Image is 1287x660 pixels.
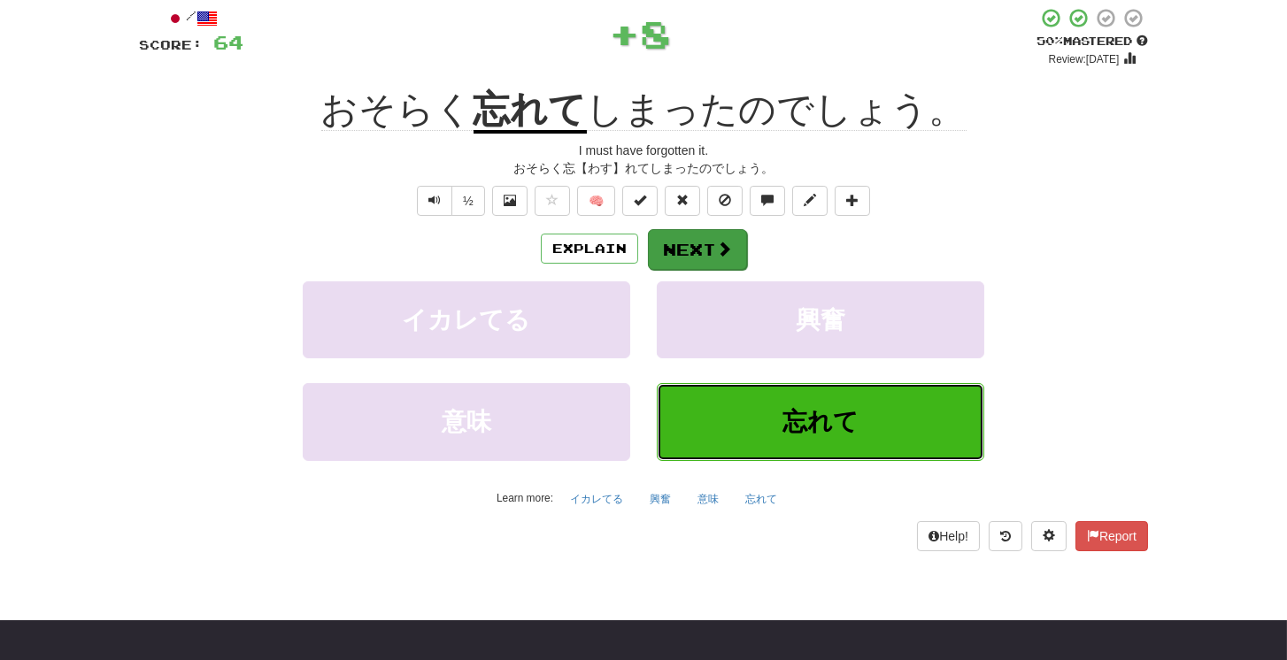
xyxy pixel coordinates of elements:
small: Learn more: [497,492,553,504]
span: 50 % [1037,34,1063,48]
button: 🧠 [577,186,615,216]
button: Explain [541,234,638,264]
button: イカレてる [303,281,630,358]
span: 8 [640,12,671,56]
button: ½ [451,186,485,216]
button: イカレてる [560,486,633,512]
button: Round history (alt+y) [989,521,1022,551]
button: 意味 [303,383,630,460]
button: Set this sentence to 100% Mastered (alt+m) [622,186,658,216]
button: Show image (alt+x) [492,186,528,216]
button: Edit sentence (alt+d) [792,186,828,216]
button: Favorite sentence (alt+f) [535,186,570,216]
div: Text-to-speech controls [413,186,485,216]
div: おそらく忘【わす】れてしまったのでしょう。 [139,159,1148,177]
span: 意味 [442,408,491,435]
button: 興奮 [657,281,984,358]
span: しまったのでしょう。 [587,88,967,131]
span: 64 [213,31,243,53]
button: Help! [917,521,980,551]
span: + [609,7,640,60]
small: Review: [DATE] [1049,53,1120,65]
button: 興奮 [640,486,681,512]
button: Discuss sentence (alt+u) [750,186,785,216]
span: 興奮 [796,306,845,334]
div: Mastered [1037,34,1148,50]
button: Ignore sentence (alt+i) [707,186,743,216]
button: Report [1075,521,1148,551]
u: 忘れて [474,88,587,134]
div: / [139,7,243,29]
button: 意味 [688,486,728,512]
span: イカレてる [403,306,531,334]
button: Next [648,229,747,270]
button: 忘れて [736,486,787,512]
button: Reset to 0% Mastered (alt+r) [665,186,700,216]
button: Play sentence audio (ctl+space) [417,186,452,216]
button: 忘れて [657,383,984,460]
button: Add to collection (alt+a) [835,186,870,216]
div: I must have forgotten it. [139,142,1148,159]
span: Score: [139,37,203,52]
span: おそらく [321,88,474,131]
span: 忘れて [782,408,859,435]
